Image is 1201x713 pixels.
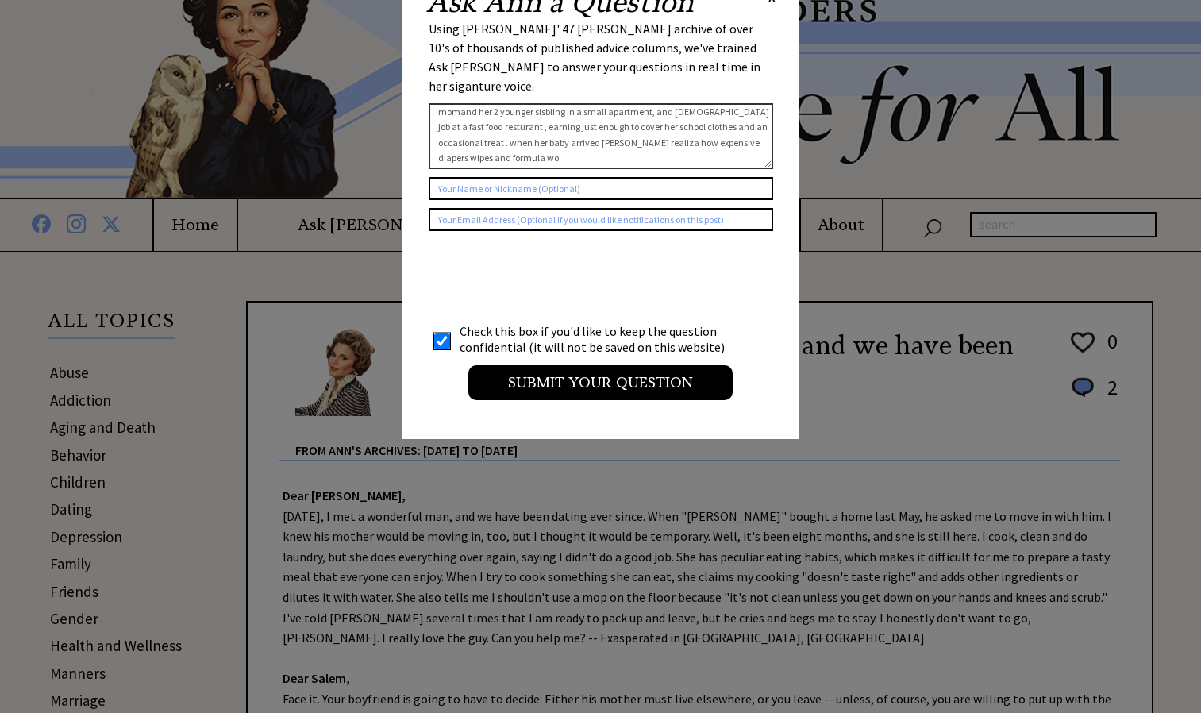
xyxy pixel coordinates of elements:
iframe: reCAPTCHA [429,247,670,309]
input: Your Name or Nickname (Optional) [429,177,773,200]
div: Using [PERSON_NAME]' 47 [PERSON_NAME] archive of over 10's of thousands of published advice colum... [429,19,773,95]
td: Check this box if you'd like to keep the question confidential (it will not be saved on this webs... [459,322,740,356]
input: Your Email Address (Optional if you would like notifications on this post) [429,208,773,231]
input: Submit your Question [468,365,733,400]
